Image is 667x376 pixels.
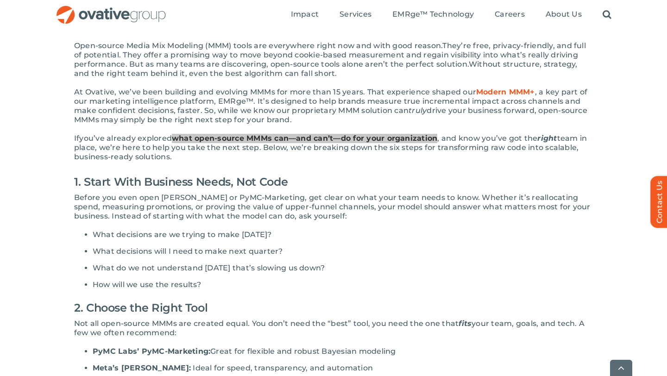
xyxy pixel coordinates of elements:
[74,41,442,50] span: Open-source Media Mix Modeling (MMM) tools are everywhere right now and with good reason.
[74,171,593,193] h2: 1. Start With Business Needs, Not Code
[74,297,593,319] h2: 2. Choose the Right Tool
[495,10,525,20] a: Careers
[476,88,535,96] a: Modern MMM+
[93,247,283,256] span: What decisions will I need to make next quarter?
[340,10,371,19] span: Services
[546,10,582,19] span: About Us
[74,60,578,78] span: Without structure, strategy, and the right team behind it, even the best algorithm can fall short.
[603,10,611,20] a: Search
[74,88,476,96] span: At Ovative, we’ve been building and evolving MMMs for more than 15 years. That experience shaped our
[93,280,201,289] span: How will we use the results?
[537,134,557,143] span: right
[93,347,210,356] span: PyMC Labs’ PyMC-Marketing:
[74,88,587,115] span: , a key part of our marketing intelligence platform, EMRge™. It’s designed to help brands measure...
[74,134,79,143] span: If
[392,10,474,19] span: EMRge™ Technology
[93,263,325,272] span: What do we not understand [DATE] that’s slowing us down?
[74,193,590,220] span: Before you even open [PERSON_NAME] or PyMC-Marketing, get clear on what your team needs to know. ...
[392,10,474,20] a: EMRge™ Technology
[340,10,371,20] a: Services
[79,134,172,143] span: you’ve already explored
[74,319,459,328] span: Not all open-source MMMs are created equal. You don’t need the “best” tool, you need the one that
[93,363,191,372] span: Meta’s [PERSON_NAME]:
[93,230,272,239] span: What decisions are we trying to make [DATE]?
[74,134,587,161] span: team in place, we’re here to help you take the next step. Below, we’re breaking down the six step...
[74,319,585,337] span: your team, goals, and tech. A few we often recommend:
[409,106,427,115] span: truly
[495,10,525,19] span: Careers
[74,41,586,69] span: They’re free, privacy-friendly, and full of potential. They offer a promising way to move beyond ...
[74,106,587,124] span: drive your business forward, open-source MMMs may simply be the right next step for your brand.
[437,134,537,143] span: , and know you’ve got the
[56,5,167,13] a: OG_Full_horizontal_RGB
[172,134,437,143] a: what open-source MMMs can—and can’t—do for your organization
[193,363,373,372] span: Ideal for speed, transparency, and automation
[210,347,396,356] span: Great for flexible and robust Bayesian modeling
[459,319,472,328] span: fits
[291,10,319,20] a: Impact
[546,10,582,20] a: About Us
[291,10,319,19] span: Impact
